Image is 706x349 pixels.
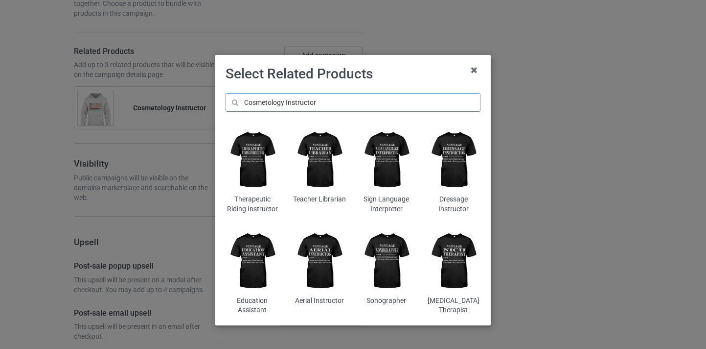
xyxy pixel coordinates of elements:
div: [MEDICAL_DATA] Therapist [427,296,480,315]
div: Aerial Instructor [293,296,346,306]
div: Sign Language Interpreter [360,195,413,214]
div: Education Assistant [226,296,279,315]
div: Dressage Instructor [427,195,480,214]
div: Therapeutic Riding Instructor [226,195,279,214]
div: Teacher Librarian [293,195,346,204]
h1: Select Related Products [226,65,480,83]
div: Sonographer [360,296,413,306]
